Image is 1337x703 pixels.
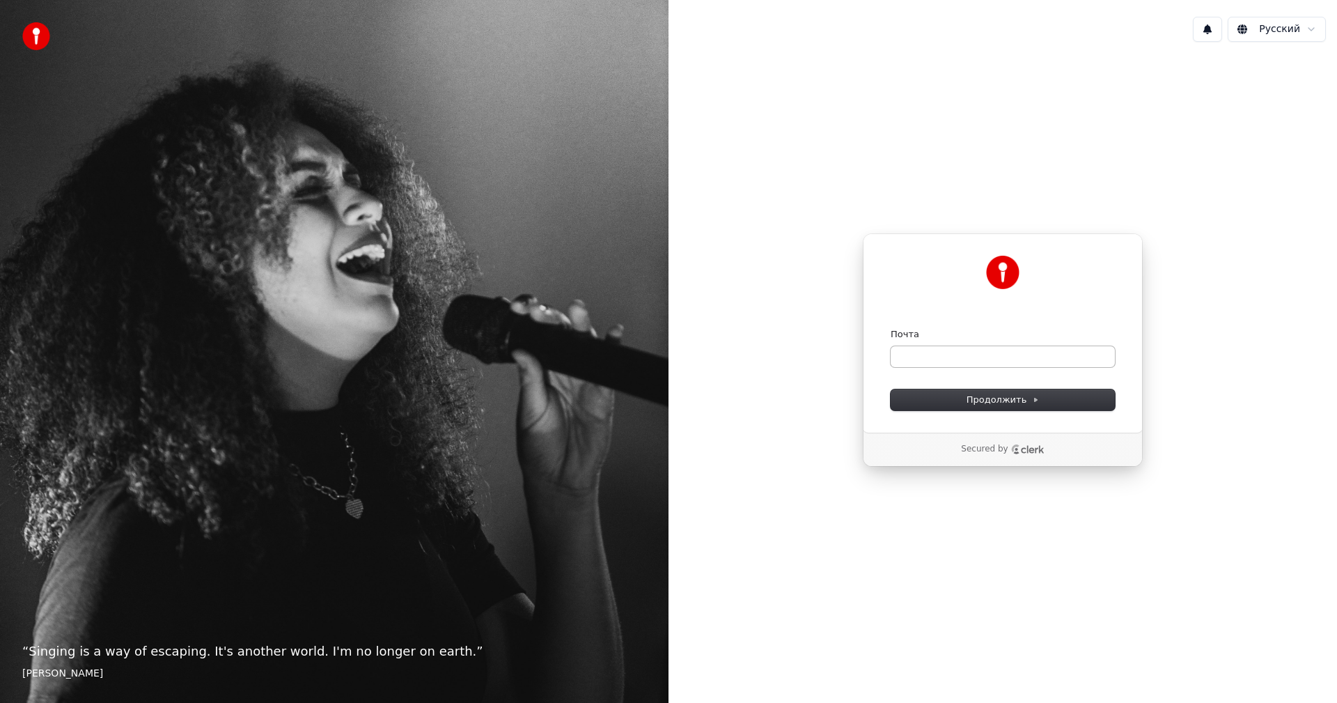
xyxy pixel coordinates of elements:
[986,256,1019,289] img: Youka
[22,22,50,50] img: youka
[22,667,646,681] footer: [PERSON_NAME]
[891,328,919,341] label: Почта
[891,389,1115,410] button: Продолжить
[967,394,1040,406] span: Продолжить
[1011,445,1045,454] a: Clerk logo
[22,642,646,661] p: “ Singing is a way of escaping. It's another world. I'm no longer on earth. ”
[961,444,1008,455] p: Secured by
